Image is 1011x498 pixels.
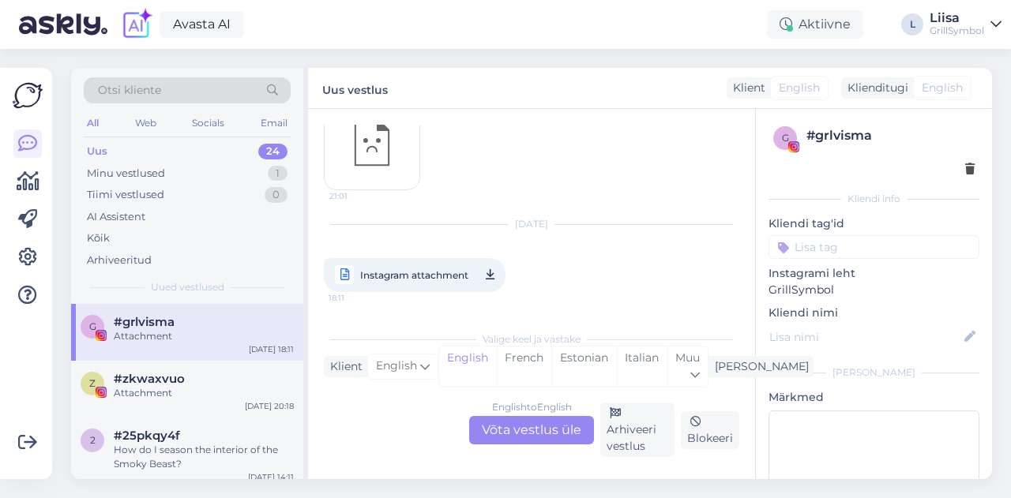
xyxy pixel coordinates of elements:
[87,209,145,225] div: AI Assistent
[769,192,979,206] div: Kliendi info
[600,403,675,457] div: Arhiveeri vestlus
[769,215,979,232] p: Kliendi tag'id
[841,80,908,96] div: Klienditugi
[930,24,984,37] div: GrillSymbol
[901,13,923,36] div: L
[616,346,667,387] div: Italian
[249,343,294,355] div: [DATE] 18:11
[98,82,161,99] span: Otsi kliente
[779,80,820,96] span: English
[89,377,96,389] span: z
[324,258,505,292] a: Instagram attachment18:11
[90,434,96,446] span: 2
[160,11,244,38] a: Avasta AI
[769,305,979,321] p: Kliendi nimi
[324,332,739,346] div: Valige keel ja vastake
[769,328,961,346] input: Lisa nimi
[258,144,288,159] div: 24
[257,113,291,133] div: Email
[782,132,789,144] span: g
[114,315,175,329] span: #grlvisma
[360,265,468,285] span: Instagram attachment
[769,235,979,259] input: Lisa tag
[727,80,765,96] div: Klient
[13,81,43,110] img: Askly Logo
[87,253,152,268] div: Arhiveeritud
[89,320,96,332] span: g
[324,217,739,231] div: [DATE]
[767,10,863,39] div: Aktiivne
[265,187,288,203] div: 0
[439,346,496,387] div: English
[87,144,107,159] div: Uus
[922,80,963,96] span: English
[769,389,979,406] p: Märkmed
[114,372,185,386] span: #zkwaxvuo
[492,400,572,414] div: English to English
[114,386,294,400] div: Attachment
[329,288,388,308] span: 18:11
[324,358,363,375] div: Klient
[120,8,153,41] img: explore-ai
[322,77,388,99] label: Uus vestlus
[806,126,975,145] div: # grlvisma
[769,265,979,282] p: Instagrami leht
[268,166,288,182] div: 1
[84,113,102,133] div: All
[681,411,739,449] div: Blokeeri
[769,365,979,380] div: [PERSON_NAME]
[930,12,984,24] div: Liisa
[245,400,294,412] div: [DATE] 20:18
[114,329,294,343] div: Attachment
[151,280,224,294] span: Uued vestlused
[87,230,110,246] div: Kõik
[329,190,389,202] span: 21:01
[496,346,551,387] div: French
[930,12,1002,37] a: LiisaGrillSymbol
[87,166,165,182] div: Minu vestlused
[675,350,700,365] span: Muu
[114,443,294,471] div: How do I season the interior of the Smoky Beast?
[469,416,594,444] div: Võta vestlus üle
[769,282,979,298] p: GrillSymbol
[376,358,417,375] span: English
[708,358,809,375] div: [PERSON_NAME]
[87,187,164,203] div: Tiimi vestlused
[551,346,616,387] div: Estonian
[132,113,160,133] div: Web
[114,429,180,443] span: #25pkqy4f
[248,471,294,483] div: [DATE] 14:11
[189,113,227,133] div: Socials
